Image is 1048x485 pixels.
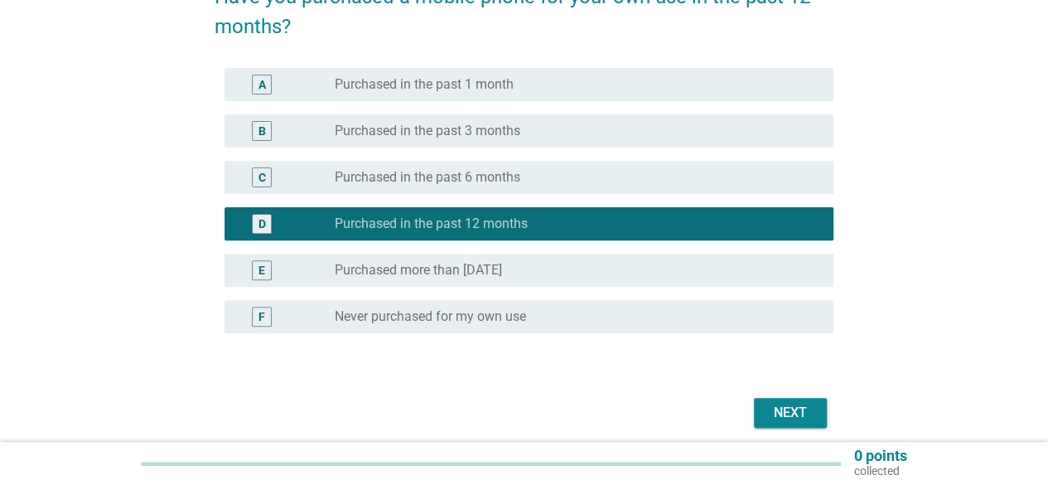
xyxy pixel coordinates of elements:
[335,262,502,279] label: Purchased more than [DATE]
[258,76,266,94] div: A
[258,169,266,187] div: C
[335,169,520,186] label: Purchased in the past 6 months
[767,403,814,423] div: Next
[335,123,520,139] label: Purchased in the past 3 months
[258,216,266,233] div: D
[754,398,827,428] button: Next
[258,123,266,140] div: B
[258,262,265,279] div: E
[335,76,514,93] label: Purchased in the past 1 month
[335,216,528,232] label: Purchased in the past 12 months
[335,308,526,325] label: Never purchased for my own use
[854,463,907,478] p: collected
[854,449,907,463] p: 0 points
[258,308,265,326] div: F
